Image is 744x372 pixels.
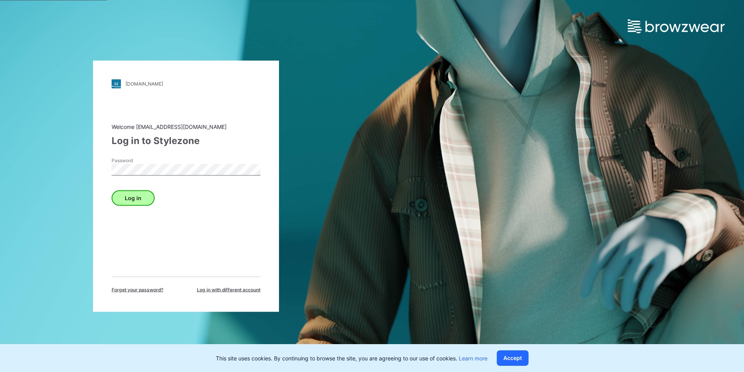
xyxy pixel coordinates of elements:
span: Forget your password? [112,286,164,293]
a: [DOMAIN_NAME] [112,79,260,88]
a: Learn more [459,355,487,362]
button: Log in [112,190,155,206]
button: Accept [497,350,529,366]
label: Password [112,157,166,164]
img: browzwear-logo.e42bd6dac1945053ebaf764b6aa21510.svg [628,19,725,33]
p: This site uses cookies. By continuing to browse the site, you are agreeing to our use of cookies. [216,354,487,362]
div: Log in to Stylezone [112,134,260,147]
img: stylezone-logo.562084cfcfab977791bfbf7441f1a819.svg [112,79,121,88]
div: [DOMAIN_NAME] [126,81,163,87]
span: Log in with different account [197,286,260,293]
div: Welcome [EMAIL_ADDRESS][DOMAIN_NAME] [112,122,260,130]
